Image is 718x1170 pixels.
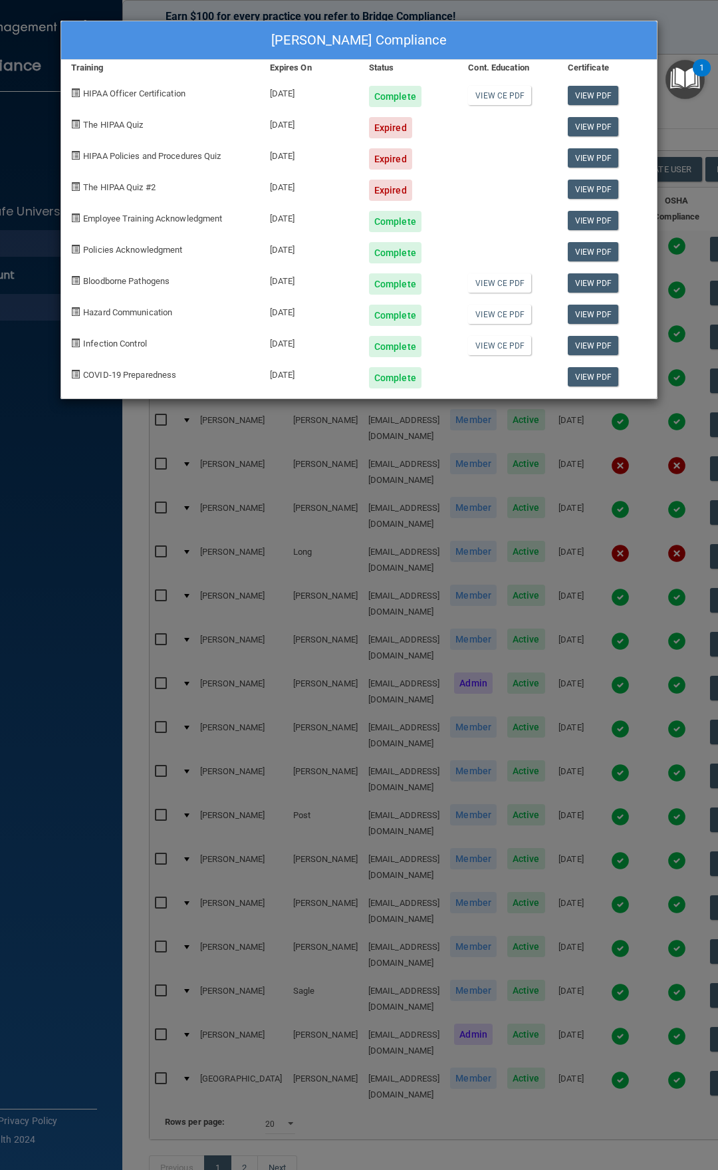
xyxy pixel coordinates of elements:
div: [DATE] [260,170,359,201]
a: View CE PDF [468,273,531,293]
div: [DATE] [260,76,359,107]
span: The HIPAA Quiz [83,120,143,130]
div: Complete [369,242,421,263]
a: View PDF [568,305,619,324]
div: Training [61,60,260,76]
span: Policies Acknowledgment [83,245,182,255]
span: HIPAA Policies and Procedures Quiz [83,151,221,161]
div: Complete [369,336,421,357]
span: The HIPAA Quiz #2 [83,182,156,192]
a: View PDF [568,86,619,105]
a: View PDF [568,180,619,199]
a: View PDF [568,117,619,136]
div: [DATE] [260,263,359,295]
div: Complete [369,367,421,388]
span: Bloodborne Pathogens [83,276,170,286]
a: View PDF [568,211,619,230]
div: [DATE] [260,107,359,138]
a: View CE PDF [468,336,531,355]
span: Hazard Communication [83,307,172,317]
span: Infection Control [83,339,147,349]
a: View PDF [568,242,619,261]
a: View CE PDF [468,305,531,324]
div: Status [359,60,458,76]
button: Open Resource Center, 1 new notification [665,60,705,99]
span: HIPAA Officer Certification [83,88,185,98]
a: View PDF [568,273,619,293]
div: Expired [369,180,412,201]
span: COVID-19 Preparedness [83,370,176,380]
div: [DATE] [260,232,359,263]
div: [DATE] [260,138,359,170]
a: View PDF [568,148,619,168]
div: Complete [369,305,421,326]
div: Expired [369,148,412,170]
div: [PERSON_NAME] Compliance [61,21,657,60]
span: Employee Training Acknowledgment [83,214,222,223]
div: 1 [699,68,704,85]
a: View PDF [568,336,619,355]
div: Complete [369,211,421,232]
div: [DATE] [260,326,359,357]
div: Cont. Education [458,60,557,76]
div: Expires On [260,60,359,76]
div: Certificate [558,60,657,76]
div: [DATE] [260,295,359,326]
a: View PDF [568,367,619,386]
div: Expired [369,117,412,138]
a: View CE PDF [468,86,531,105]
div: Complete [369,273,421,295]
div: [DATE] [260,201,359,232]
div: Complete [369,86,421,107]
div: [DATE] [260,357,359,388]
